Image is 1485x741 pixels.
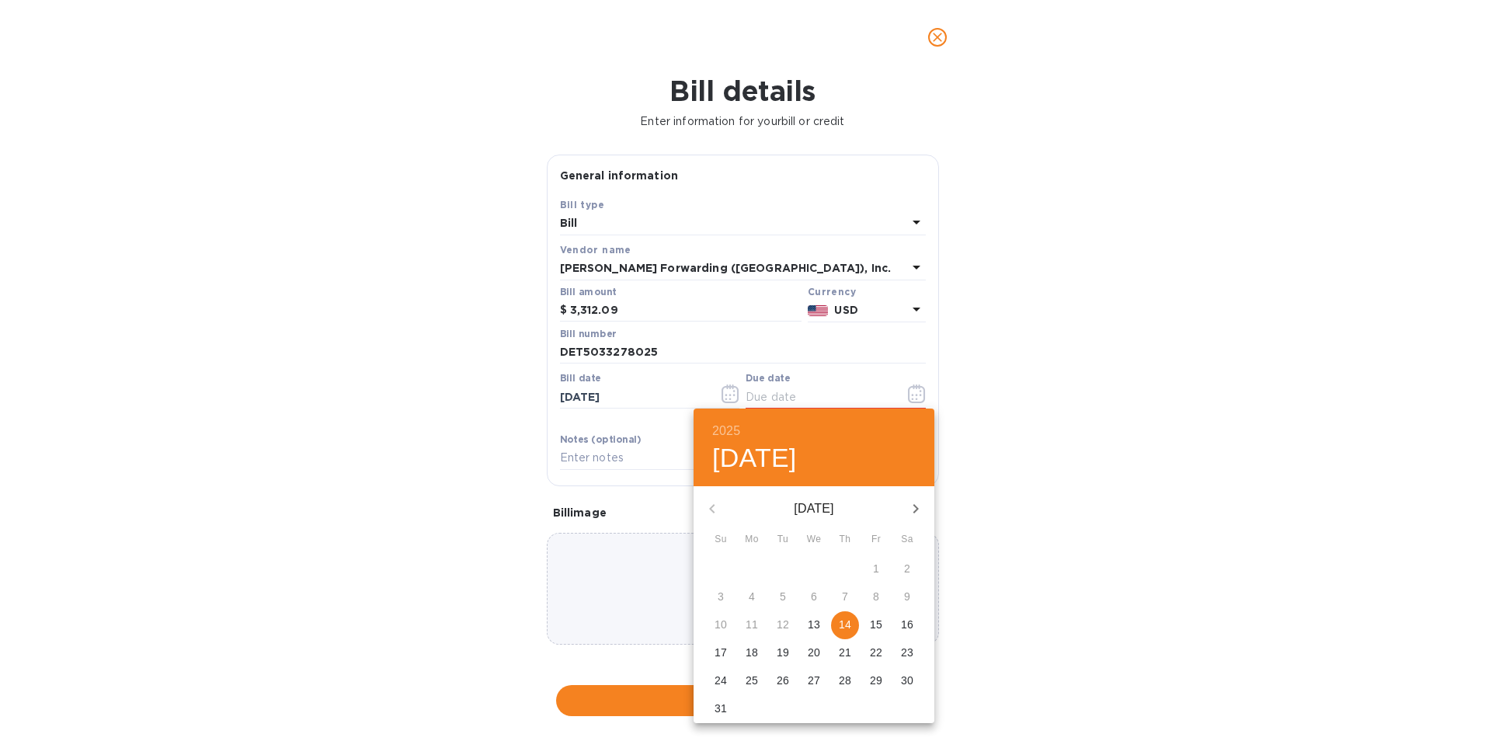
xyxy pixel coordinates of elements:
button: 27 [800,667,828,695]
button: 19 [769,639,797,667]
button: 31 [707,695,735,723]
button: 16 [893,611,921,639]
p: 30 [901,673,913,688]
button: 20 [800,639,828,667]
p: 25 [746,673,758,688]
p: 21 [839,645,851,660]
button: 13 [800,611,828,639]
p: 20 [808,645,820,660]
button: 15 [862,611,890,639]
span: Th [831,532,859,548]
p: 16 [901,617,913,632]
button: 17 [707,639,735,667]
p: 15 [870,617,882,632]
p: 27 [808,673,820,688]
p: 28 [839,673,851,688]
p: 14 [839,617,851,632]
button: 22 [862,639,890,667]
span: Sa [893,532,921,548]
p: 18 [746,645,758,660]
p: 29 [870,673,882,688]
p: 22 [870,645,882,660]
button: 21 [831,639,859,667]
p: 24 [715,673,727,688]
button: 18 [738,639,766,667]
button: 2025 [712,420,740,442]
p: 31 [715,701,727,716]
span: Fr [862,532,890,548]
button: 28 [831,667,859,695]
p: 17 [715,645,727,660]
button: 14 [831,611,859,639]
p: [DATE] [731,499,897,518]
p: 23 [901,645,913,660]
span: Mo [738,532,766,548]
button: 24 [707,667,735,695]
button: [DATE] [712,442,797,475]
p: 13 [808,617,820,632]
button: 26 [769,667,797,695]
button: 30 [893,667,921,695]
p: 19 [777,645,789,660]
span: Tu [769,532,797,548]
span: We [800,532,828,548]
button: 23 [893,639,921,667]
button: 29 [862,667,890,695]
p: 26 [777,673,789,688]
button: 25 [738,667,766,695]
span: Su [707,532,735,548]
